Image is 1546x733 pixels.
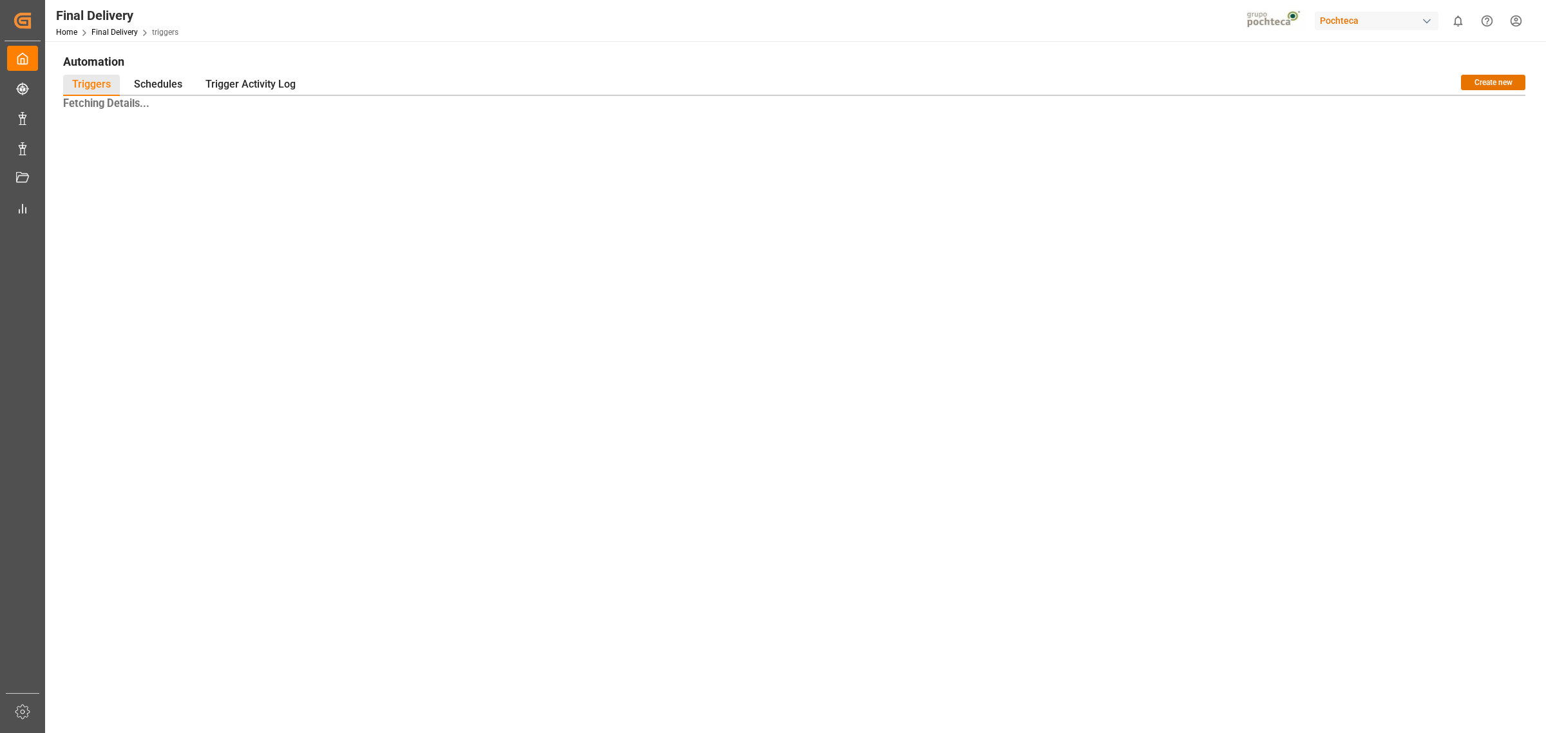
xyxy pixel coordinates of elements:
[1461,75,1525,90] button: Create new
[63,96,1525,112] h3: Fetching Details...
[1444,6,1473,35] button: show 0 new notifications
[1315,8,1444,33] button: Pochteca
[196,75,305,96] div: Trigger Activity Log
[91,28,138,37] a: Final Delivery
[63,50,1525,72] h1: Automation
[1315,12,1438,30] div: Pochteca
[1243,10,1306,32] img: pochtecaImg.jpg_1689854062.jpg
[56,6,178,25] div: Final Delivery
[125,75,191,96] div: Schedules
[56,28,77,37] a: Home
[1473,6,1502,35] button: Help Center
[63,75,120,96] div: Triggers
